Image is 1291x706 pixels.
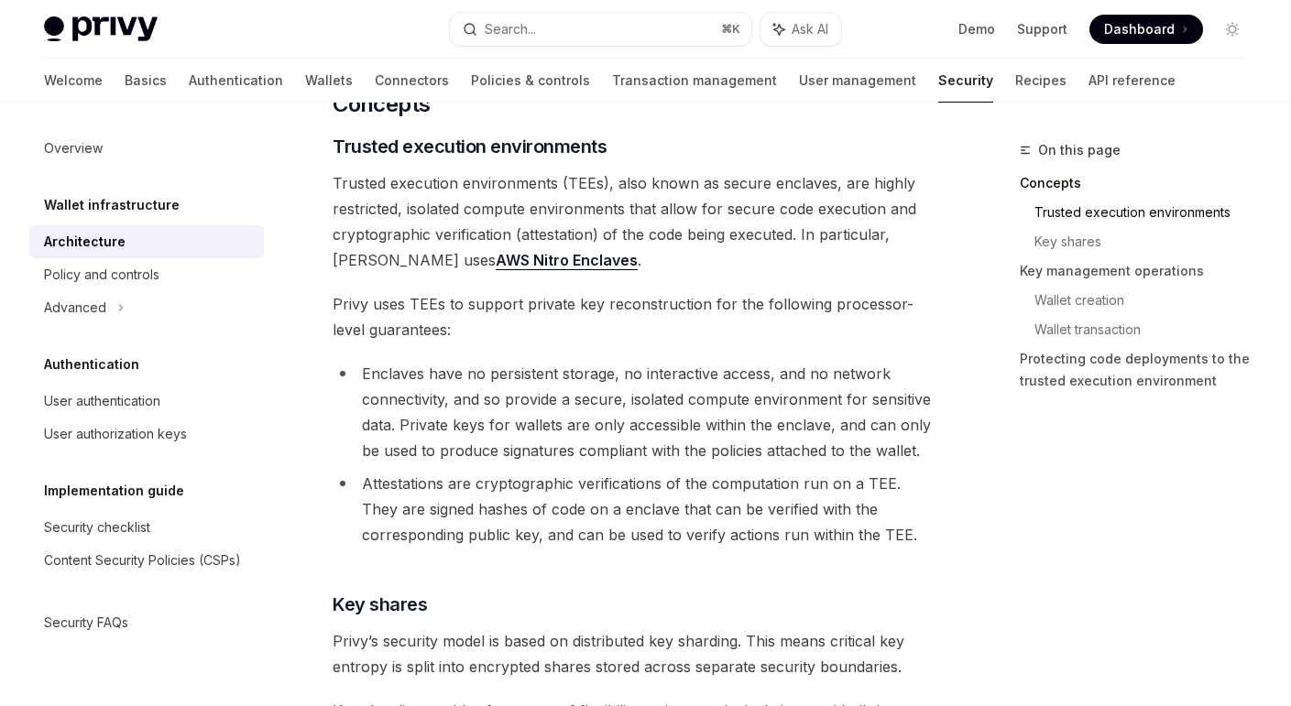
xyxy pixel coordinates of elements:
span: Concepts [333,90,430,119]
a: Demo [958,20,995,38]
a: Security FAQs [29,606,264,639]
a: Connectors [375,59,449,103]
div: Policy and controls [44,264,159,286]
a: Security checklist [29,511,264,544]
div: User authentication [44,390,160,412]
span: Privy’s security model is based on distributed key sharding. This means critical key entropy is s... [333,628,935,679]
a: Transaction management [612,59,777,103]
span: Trusted execution environments [333,134,607,159]
a: Recipes [1015,59,1067,103]
div: Security checklist [44,516,150,538]
a: Security [938,59,993,103]
a: Wallet creation [1034,286,1262,315]
a: Architecture [29,225,264,258]
li: Attestations are cryptographic verifications of the computation run on a TEE. They are signed has... [333,471,935,548]
div: Content Security Policies (CSPs) [44,549,241,571]
h5: Wallet infrastructure [44,194,180,216]
span: Privy uses TEEs to support private key reconstruction for the following processor-level guarantees: [333,291,935,342]
span: Dashboard [1104,20,1175,38]
a: Trusted execution environments [1034,198,1262,227]
button: Search...⌘K [450,13,751,46]
a: Wallets [305,59,353,103]
a: Protecting code deployments to the trusted execution environment [1020,344,1262,396]
img: light logo [44,16,158,42]
a: Wallet transaction [1034,315,1262,344]
span: Trusted execution environments (TEEs), also known as secure enclaves, are highly restricted, isol... [333,170,935,273]
a: User authentication [29,385,264,418]
h5: Authentication [44,353,139,375]
a: Key management operations [1020,256,1262,286]
a: User management [799,59,916,103]
div: Architecture [44,231,126,253]
button: Ask AI [760,13,841,46]
a: Basics [125,59,167,103]
a: Support [1017,20,1067,38]
button: Toggle dark mode [1218,15,1247,44]
span: ⌘ K [721,22,740,37]
a: Policies & controls [471,59,590,103]
a: Concepts [1020,168,1262,198]
a: Content Security Policies (CSPs) [29,544,264,577]
a: AWS Nitro Enclaves [496,251,638,270]
span: On this page [1038,139,1121,161]
a: Welcome [44,59,103,103]
span: Key shares [333,592,427,617]
div: Advanced [44,297,106,319]
li: Enclaves have no persistent storage, no interactive access, and no network connectivity, and so p... [333,361,935,463]
a: Dashboard [1089,15,1203,44]
a: User authorization keys [29,418,264,451]
div: Search... [485,18,536,40]
div: Overview [44,137,103,159]
div: User authorization keys [44,423,187,445]
a: Overview [29,132,264,165]
span: Ask AI [792,20,828,38]
a: Policy and controls [29,258,264,291]
h5: Implementation guide [44,480,184,502]
a: Key shares [1034,227,1262,256]
a: API reference [1089,59,1176,103]
a: Authentication [189,59,283,103]
div: Security FAQs [44,612,128,634]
